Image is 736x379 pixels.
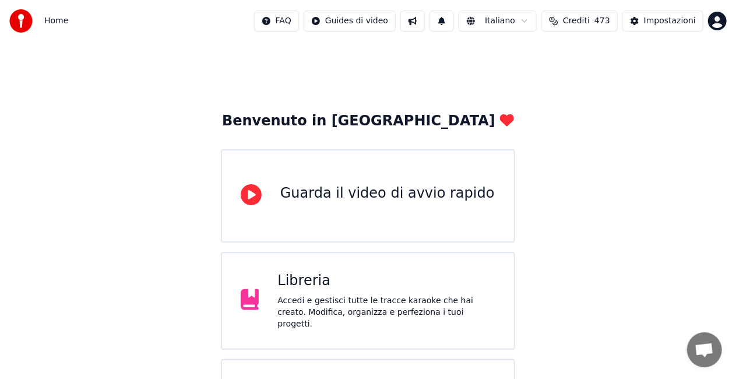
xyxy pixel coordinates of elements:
span: Crediti [563,15,590,27]
button: Crediti473 [541,10,618,31]
span: Home [44,15,68,27]
button: Impostazioni [622,10,703,31]
div: Guarda il video di avvio rapido [280,184,495,203]
div: Impostazioni [644,15,696,27]
button: FAQ [254,10,299,31]
div: Accedi e gestisci tutte le tracce karaoke che hai creato. Modifica, organizza e perfeziona i tuoi... [277,295,495,330]
img: youka [9,9,33,33]
button: Guides di video [304,10,396,31]
nav: breadcrumb [44,15,68,27]
div: Libreria [277,272,495,290]
div: Benvenuto in [GEOGRAPHIC_DATA] [222,112,514,131]
div: Aprire la chat [687,332,722,367]
span: 473 [594,15,610,27]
